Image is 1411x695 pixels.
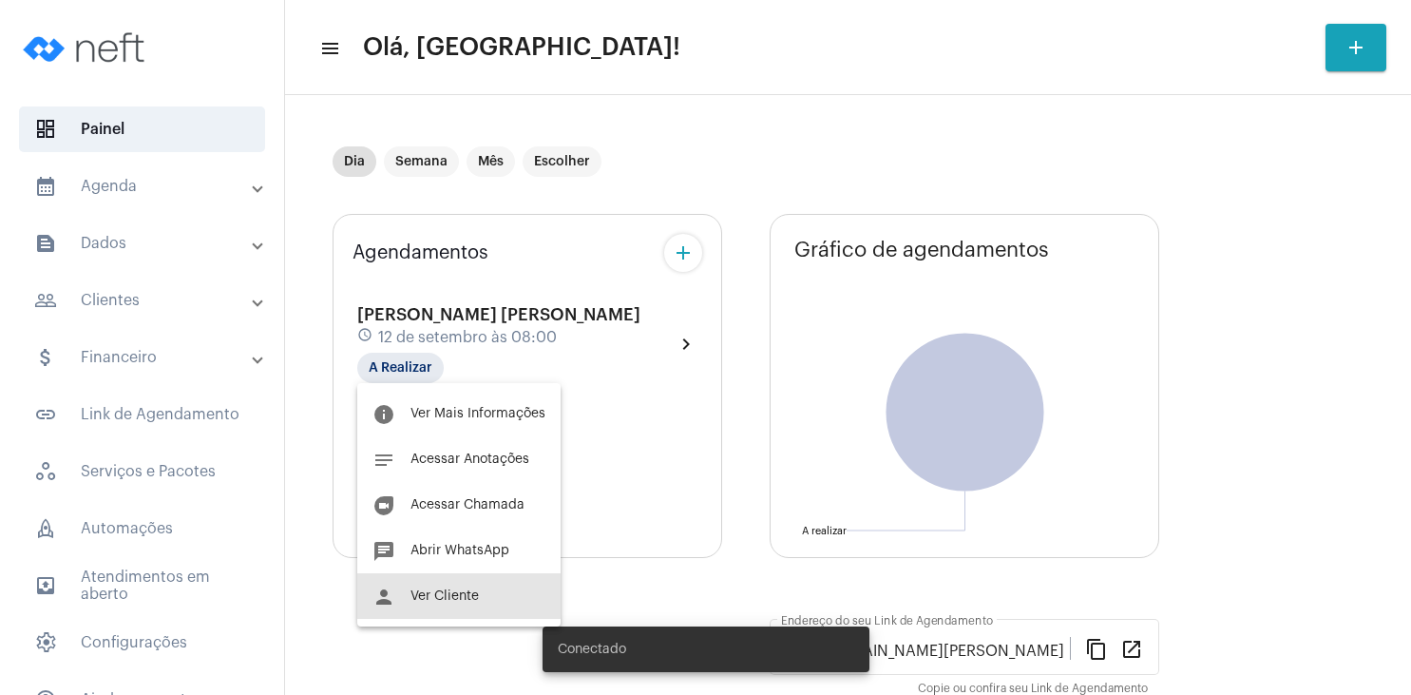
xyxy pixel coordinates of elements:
[372,540,395,563] mat-icon: chat
[372,494,395,517] mat-icon: duo
[410,453,529,466] span: Acessar Anotações
[410,498,524,512] span: Acessar Chamada
[410,407,545,420] span: Ver Mais Informações
[410,589,479,603] span: Ver Cliente
[410,544,509,557] span: Abrir WhatsApp
[372,586,395,608] mat-icon: person
[372,403,395,426] mat-icon: info
[372,449,395,472] mat-icon: notes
